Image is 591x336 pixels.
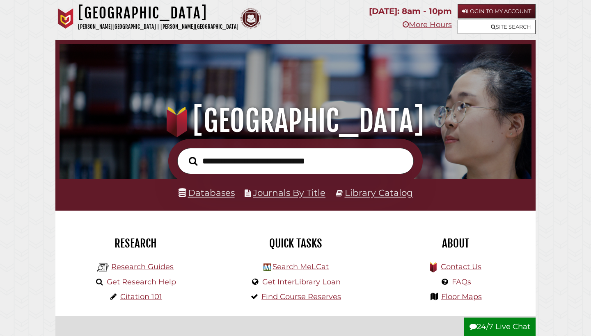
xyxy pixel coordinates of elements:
a: More Hours [403,20,452,29]
p: [PERSON_NAME][GEOGRAPHIC_DATA] | [PERSON_NAME][GEOGRAPHIC_DATA] [78,22,238,32]
a: Search MeLCat [273,262,329,271]
a: Find Course Reserves [261,292,341,301]
h2: About [382,236,529,250]
i: Search [189,156,197,166]
img: Calvin University [55,8,76,29]
h1: [GEOGRAPHIC_DATA] [69,103,523,139]
a: Login to My Account [458,4,536,18]
a: Contact Us [441,262,481,271]
p: [DATE]: 8am - 10pm [369,4,452,18]
h2: Research [62,236,209,250]
a: Site Search [458,20,536,34]
h1: [GEOGRAPHIC_DATA] [78,4,238,22]
h2: Quick Tasks [222,236,369,250]
a: Databases [179,187,235,198]
img: Hekman Library Logo [97,261,109,274]
img: Calvin Theological Seminary [241,8,261,29]
img: Hekman Library Logo [263,263,271,271]
a: Get Research Help [107,277,176,286]
a: Journals By Title [253,187,325,198]
a: Library Catalog [345,187,413,198]
a: Citation 101 [120,292,162,301]
a: Get InterLibrary Loan [262,277,341,286]
a: FAQs [452,277,471,286]
a: Research Guides [111,262,174,271]
button: Search [185,154,202,168]
a: Floor Maps [441,292,482,301]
